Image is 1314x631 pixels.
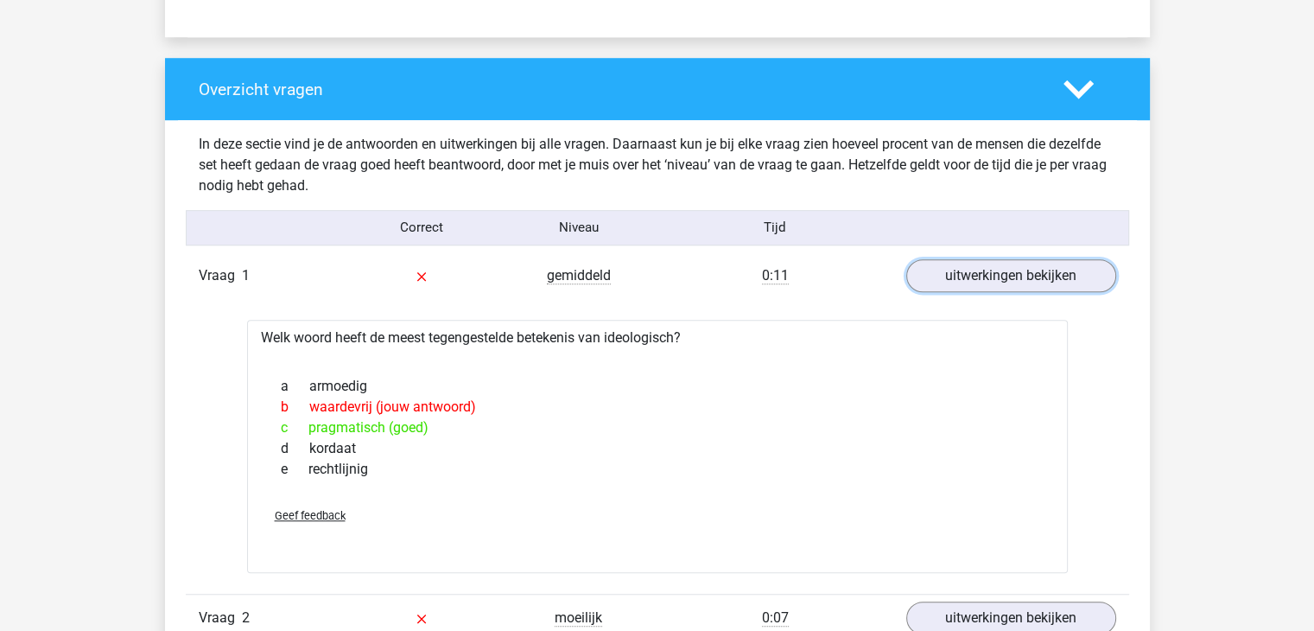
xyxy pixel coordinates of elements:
[268,438,1047,459] div: kordaat
[268,376,1047,397] div: armoedig
[199,80,1038,99] h4: Overzicht vragen
[247,320,1068,573] div: Welk woord heeft de meest tegengestelde betekenis van ideologisch?
[242,609,250,626] span: 2
[500,218,657,238] div: Niveau
[547,267,611,284] span: gemiddeld
[343,218,500,238] div: Correct
[281,397,309,417] span: b
[762,609,789,627] span: 0:07
[242,267,250,284] span: 1
[281,376,309,397] span: a
[268,459,1047,480] div: rechtlijnig
[268,397,1047,417] div: waardevrij (jouw antwoord)
[657,218,892,238] div: Tijd
[281,459,308,480] span: e
[186,134,1129,196] div: In deze sectie vind je de antwoorden en uitwerkingen bij alle vragen. Daarnaast kun je bij elke v...
[199,608,242,628] span: Vraag
[268,417,1047,438] div: pragmatisch (goed)
[281,417,308,438] span: c
[275,509,346,522] span: Geef feedback
[762,267,789,284] span: 0:11
[199,265,242,286] span: Vraag
[906,259,1116,292] a: uitwerkingen bekijken
[555,609,602,627] span: moeilijk
[281,438,309,459] span: d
